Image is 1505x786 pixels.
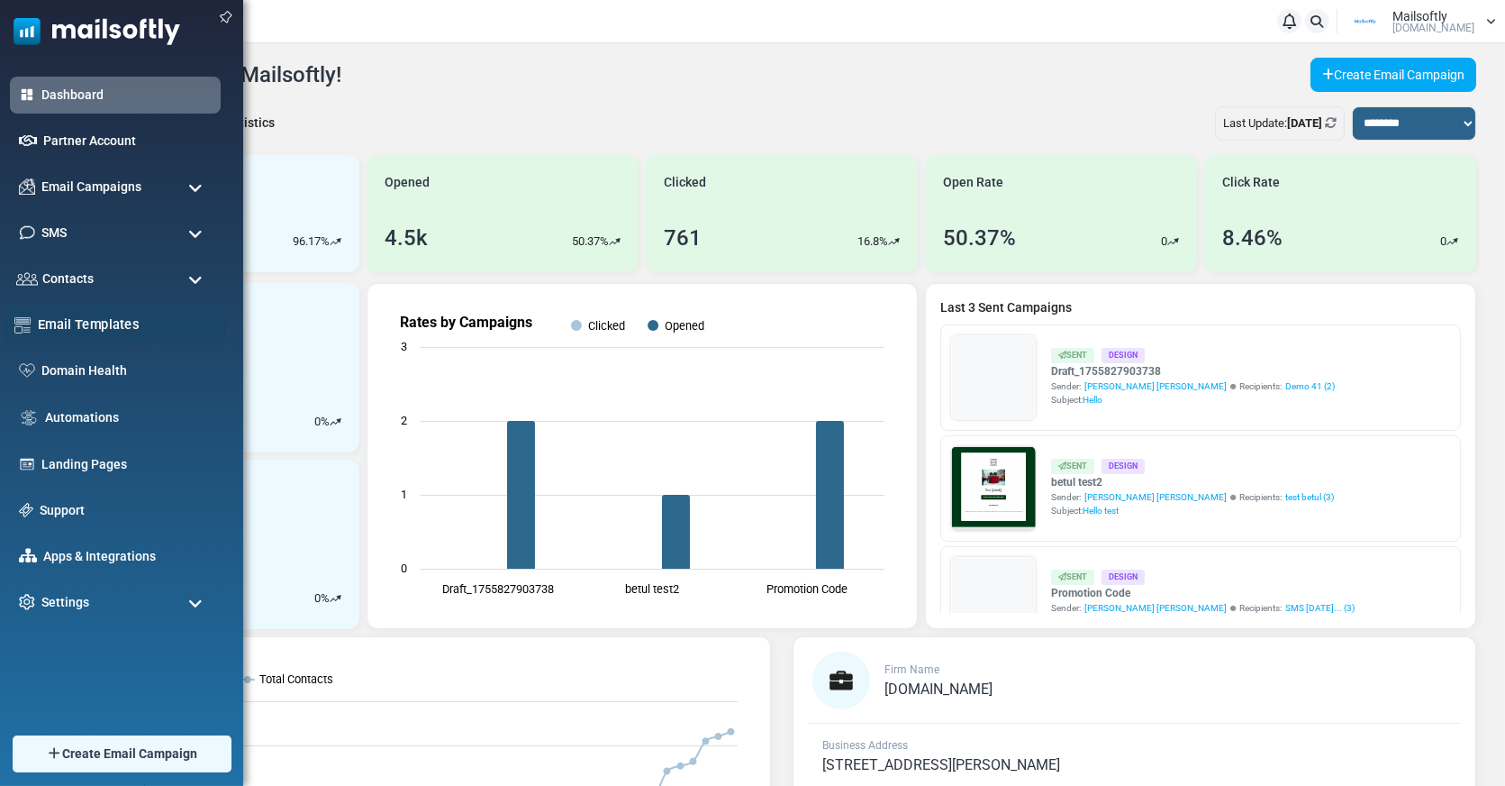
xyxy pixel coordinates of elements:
a: Domain Health [41,361,212,380]
strong: Shop Now and Save Big! [237,367,385,381]
p: Lorem ipsum dolor sit amet, consectetur adipiscing elit, sed do eiusmod tempor incididunt [95,473,527,490]
a: Support [40,501,212,520]
strong: Follow Us [277,426,345,442]
span: SMS [41,224,67,242]
span: Hello test [1083,506,1119,516]
a: Last 3 Sent Campaigns [940,298,1461,317]
img: User Logo [1343,8,1388,35]
p: 0 [314,589,321,608]
a: Dashboard [41,86,212,105]
span: [PERSON_NAME] [PERSON_NAME] [1084,490,1227,504]
div: Subject: [1051,504,1334,517]
div: Sender: Recipients: [1051,379,1335,393]
span: Create Email Campaign [62,745,197,763]
text: Opened [665,319,704,333]
a: [DOMAIN_NAME] [884,682,993,697]
img: contacts-icon.svg [16,272,38,285]
a: Refresh Stats [1325,116,1337,130]
p: 16.8% [857,233,888,251]
div: 4.5k [385,222,428,254]
a: Create Email Campaign [1310,58,1476,92]
span: Settings [41,593,89,612]
a: Draft_1755827903738 [1051,363,1335,379]
text: Total Contacts [259,672,333,686]
div: Design [1102,459,1145,474]
img: settings-icon.svg [19,594,35,610]
img: workflow.svg [19,407,39,428]
span: [STREET_ADDRESS][PERSON_NAME] [822,756,1060,773]
div: 50.37% [943,222,1016,254]
a: Email Templates [38,315,216,334]
p: 96.17% [293,233,330,251]
span: Contacts [42,270,94,288]
a: Automations [45,408,212,427]
div: Sender: Recipients: [1051,601,1355,615]
div: 761 [664,222,702,254]
text: 2 [401,414,407,427]
img: sms-icon.png [19,224,35,241]
span: Opened [385,173,430,192]
span: [PERSON_NAME] [PERSON_NAME] [1084,379,1227,393]
div: Sent [1051,459,1094,474]
p: 50.37% [572,233,609,251]
h1: Test {(email)} [81,313,540,341]
b: [DATE] [1287,116,1322,130]
text: Rates by Campaigns [400,314,532,331]
img: support-icon.svg [19,503,33,517]
text: 3 [401,340,407,353]
span: Firm Name [884,663,939,676]
div: 8.46% [1222,222,1283,254]
span: Click Rate [1222,173,1280,192]
img: campaigns-icon.png [19,178,35,195]
a: Shop Now and Save Big! [219,358,403,391]
div: Sender: Recipients: [1051,490,1334,504]
a: Demo 41 (2) [1285,379,1335,393]
a: Apps & Integrations [43,547,212,566]
img: landing_pages.svg [19,456,35,472]
div: % [314,589,341,608]
a: Partner Account [43,132,212,151]
span: [PERSON_NAME] [PERSON_NAME] [1084,601,1227,615]
svg: Rates by Campaigns [382,298,902,614]
span: Open Rate [943,173,1003,192]
a: betul test2 [1051,474,1334,490]
img: domain-health-icon.svg [19,363,35,378]
span: Mailsoftly [1392,10,1447,23]
p: 0 [314,413,321,431]
text: Promotion Code [766,582,848,596]
img: email-templates-icon.svg [14,316,32,334]
text: 1 [401,488,407,501]
p: 0 [1440,233,1446,251]
text: betul test2 [626,582,680,596]
span: [DOMAIN_NAME] [1392,23,1474,33]
span: Hello [1083,395,1102,405]
span: Clicked [664,173,706,192]
p: 0 [1161,233,1167,251]
span: Email Campaigns [41,178,141,196]
a: Promotion Code [1051,585,1355,601]
div: Design [1102,348,1145,363]
img: dashboard-icon-active.svg [19,87,35,103]
div: Sent [1051,348,1094,363]
a: User Logo Mailsoftly [DOMAIN_NAME] [1343,8,1496,35]
div: Design [1102,570,1145,585]
div: Sent [1051,570,1094,585]
span: [DOMAIN_NAME] [884,681,993,698]
div: Subject: [1051,393,1335,407]
text: Draft_1755827903738 [442,582,554,596]
a: test betul (3) [1285,490,1334,504]
span: Business Address [822,739,908,752]
text: Clicked [588,319,625,333]
div: Last Update: [1215,106,1345,141]
a: SMS [DATE]... (3) [1285,601,1355,615]
div: % [314,413,341,431]
a: Landing Pages [41,455,212,474]
text: 0 [401,562,407,575]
